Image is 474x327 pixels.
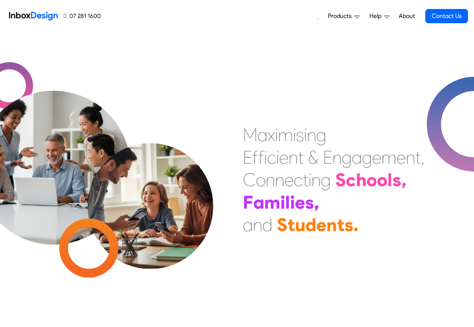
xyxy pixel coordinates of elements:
a: Products [325,9,362,24]
a: Contact Us [425,9,468,23]
span: Products [328,12,354,21]
div: g [316,124,326,146]
div: i [275,124,278,146]
div: u [295,214,305,236]
div: f [252,146,258,169]
div: o [377,169,387,191]
div: e [284,169,294,191]
div: d [305,214,316,236]
div: n [326,214,337,236]
div: c [346,169,356,191]
div: f [258,146,264,169]
div: i [290,191,295,214]
a: About [396,9,417,24]
div: m [381,146,396,169]
div: a [253,191,264,214]
div: g [321,169,331,191]
img: parents_with_child.png [72,112,229,269]
div: s [344,214,353,236]
div: n [275,169,284,191]
div: n [332,146,342,169]
div: x [268,124,275,146]
div: E [243,146,252,169]
div: F [243,191,253,214]
div: e [372,146,381,169]
div: n [406,146,415,169]
div: n [289,146,298,169]
div: g [342,146,352,169]
div: i [308,169,311,191]
div: Maximising Efficient & Engagement, Connecting Schools, Families, and Students. [243,124,425,236]
div: E [323,146,332,169]
div: d [262,214,272,236]
div: i [304,124,307,146]
div: n [253,214,262,236]
div: n [307,124,316,146]
div: t [287,214,295,236]
span: Help [369,12,384,21]
div: a [243,214,253,236]
div: c [267,146,276,169]
div: , [314,191,319,214]
div: m [264,191,280,214]
div: n [311,169,321,191]
div: t [298,146,304,169]
div: a [257,124,268,146]
div: S [335,169,346,191]
div: t [337,214,344,236]
a: 07 281 1600 [64,12,101,21]
div: c [294,169,303,191]
div: e [279,146,289,169]
div: , [421,146,425,169]
div: a [352,146,362,169]
div: i [264,146,267,169]
div: e [316,214,326,236]
div: o [256,169,266,191]
div: n [266,169,275,191]
div: h [356,169,366,191]
div: s [305,191,314,214]
div: o [366,169,377,191]
div: C [243,169,256,191]
div: e [295,191,305,214]
div: l [285,191,290,214]
div: s [392,169,401,191]
div: i [293,124,296,146]
div: m [278,124,293,146]
div: i [280,191,285,214]
div: e [396,146,406,169]
div: t [303,169,308,191]
a: Help [366,9,392,24]
div: t [415,146,421,169]
div: & [308,146,318,169]
div: s [296,124,304,146]
div: , [401,169,407,191]
div: l [387,169,392,191]
div: g [362,146,372,169]
div: i [276,146,279,169]
div: . [353,214,359,236]
div: S [277,214,287,236]
div: M [243,124,257,146]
